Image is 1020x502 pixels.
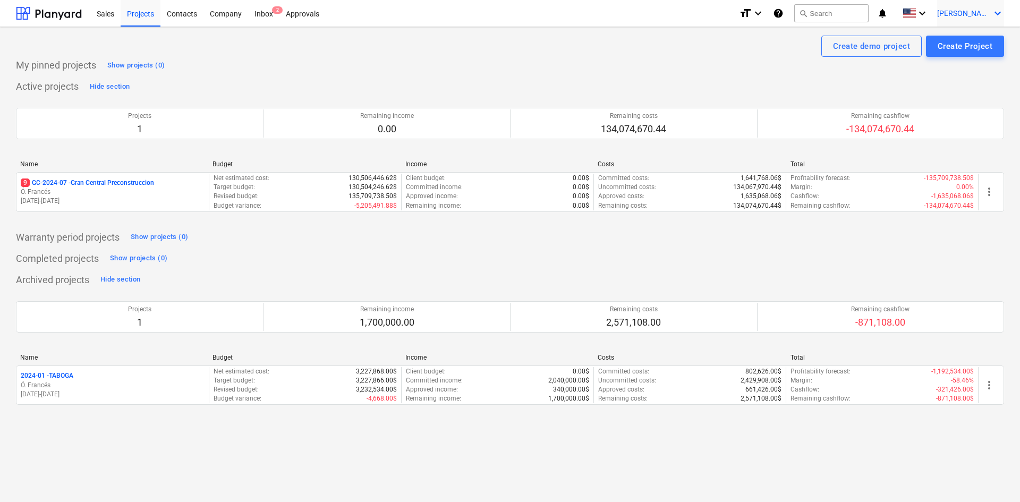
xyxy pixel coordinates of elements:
div: Hide section [100,274,140,286]
div: Total [790,354,974,361]
div: Show projects (0) [107,59,165,72]
span: 9 [21,178,30,187]
p: GC-2024-07 - Gran Central Preconstruccion [21,178,154,188]
p: -1,635,068.06$ [931,192,974,201]
p: Committed income : [406,183,463,192]
div: Show projects (0) [131,231,188,243]
span: [PERSON_NAME] [937,9,990,18]
p: -134,074,670.44 [846,123,914,135]
p: Approved costs : [598,385,644,394]
p: 1,700,000.00 [360,316,414,329]
p: Active projects [16,80,79,93]
div: Costs [598,354,781,361]
i: notifications [877,7,888,20]
button: Hide section [98,271,143,288]
button: Show projects (0) [128,229,191,246]
p: Margin : [790,183,812,192]
p: Ó. Francés [21,188,205,197]
p: Warranty period projects [16,231,120,244]
div: Widget de chat [967,451,1020,502]
div: 2024-01 -TABOGAÓ. Francés[DATE]-[DATE] [21,371,205,398]
p: -5,205,491.88$ [354,201,397,210]
p: -4,668.00$ [367,394,397,403]
p: 0.00% [956,183,974,192]
p: 134,074,670.44 [601,123,666,135]
p: [DATE] - [DATE] [21,390,205,399]
p: 130,506,446.62$ [348,174,397,183]
p: Budget variance : [214,394,261,403]
p: 2,429,908.00$ [741,376,781,385]
div: Budget [212,354,396,361]
p: Revised budget : [214,385,259,394]
i: keyboard_arrow_down [991,7,1004,20]
p: Committed income : [406,376,463,385]
p: 0.00$ [573,201,589,210]
p: 3,227,868.00$ [356,367,397,376]
p: Remaining cashflow [851,305,909,314]
p: Target budget : [214,376,255,385]
p: Remaining income : [406,201,461,210]
p: 2024-01 - TABOGA [21,371,73,380]
p: 0.00$ [573,174,589,183]
p: Uncommitted costs : [598,376,656,385]
div: Hide section [90,81,130,93]
p: Net estimated cost : [214,174,269,183]
p: 1 [128,316,151,329]
p: Cashflow : [790,385,819,394]
p: 2,040,000.00$ [548,376,589,385]
p: Ó. Francés [21,381,205,390]
i: keyboard_arrow_down [916,7,929,20]
p: Completed projects [16,252,99,265]
p: Client budget : [406,174,446,183]
p: Remaining costs [606,305,661,314]
p: -871,108.00$ [936,394,974,403]
div: Name [20,354,204,361]
p: -58.46% [951,376,974,385]
div: Costs [598,160,781,168]
p: Remaining cashflow : [790,201,851,210]
p: Committed costs : [598,174,649,183]
p: Remaining costs : [598,201,648,210]
span: search [799,9,807,18]
button: Create demo project [821,36,922,57]
p: 3,232,534.00$ [356,385,397,394]
p: 661,426.00$ [745,385,781,394]
p: Remaining income : [406,394,461,403]
div: Income [405,354,589,361]
p: 3,227,866.00$ [356,376,397,385]
p: -321,426.00$ [936,385,974,394]
p: 1,635,068.06$ [741,192,781,201]
p: 0.00 [360,123,414,135]
div: Show projects (0) [110,252,167,265]
p: -135,709,738.50$ [924,174,974,183]
p: Profitability forecast : [790,367,851,376]
p: 135,709,738.50$ [348,192,397,201]
p: Approved income : [406,192,458,201]
p: Remaining cashflow [846,112,914,121]
p: 2,571,108.00$ [741,394,781,403]
p: Target budget : [214,183,255,192]
p: 130,504,246.62$ [348,183,397,192]
p: Uncommitted costs : [598,183,656,192]
p: Cashflow : [790,192,819,201]
button: Show projects (0) [107,250,170,267]
p: 1 [128,123,151,135]
p: My pinned projects [16,59,96,72]
p: 0.00$ [573,367,589,376]
p: Projects [128,112,151,121]
p: Committed costs : [598,367,649,376]
div: Income [405,160,589,168]
p: 340,000.00$ [553,385,589,394]
button: Show projects (0) [105,57,167,74]
p: 0.00$ [573,183,589,192]
p: 134,074,670.44$ [733,201,781,210]
p: Remaining costs : [598,394,648,403]
p: Remaining costs [601,112,666,121]
span: more_vert [983,379,996,392]
p: -871,108.00 [851,316,909,329]
i: Knowledge base [773,7,784,20]
p: Client budget : [406,367,446,376]
p: [DATE] - [DATE] [21,197,205,206]
p: Remaining cashflow : [790,394,851,403]
div: Name [20,160,204,168]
